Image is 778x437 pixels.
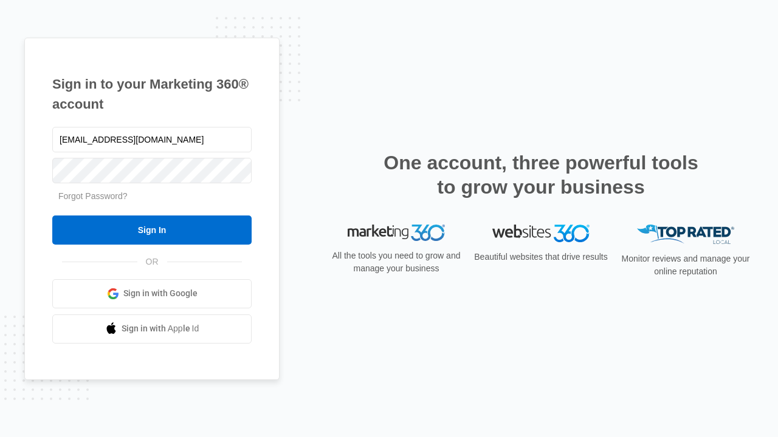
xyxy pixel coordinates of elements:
[473,251,609,263] p: Beautiful websites that drive results
[52,74,252,114] h1: Sign in to your Marketing 360® account
[123,287,198,300] span: Sign in with Google
[137,256,167,268] span: OR
[380,151,702,199] h2: One account, three powerful tools to grow your business
[637,225,734,245] img: Top Rated Local
[52,215,252,245] input: Sign In
[52,314,252,344] a: Sign in with Apple Id
[122,322,199,335] span: Sign in with Apple Id
[58,191,128,201] a: Forgot Password?
[52,127,252,152] input: Email
[328,249,464,275] p: All the tools you need to grow and manage your business
[492,225,590,242] img: Websites 360
[618,252,754,278] p: Monitor reviews and manage your online reputation
[348,225,445,242] img: Marketing 360
[52,279,252,308] a: Sign in with Google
